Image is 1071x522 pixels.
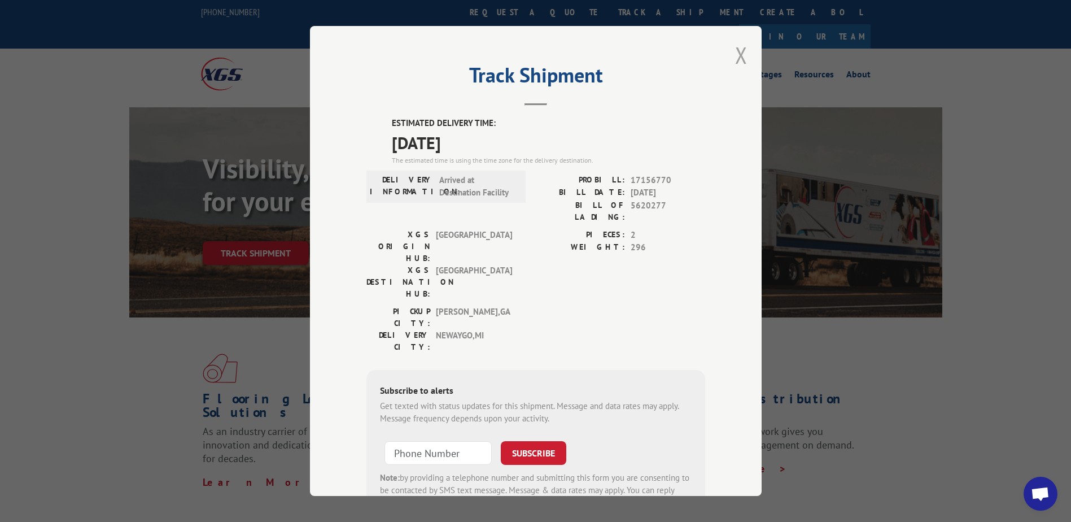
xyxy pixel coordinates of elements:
label: WEIGHT: [536,241,625,254]
label: BILL DATE: [536,186,625,199]
div: by providing a telephone number and submitting this form you are consenting to be contacted by SM... [380,472,692,510]
div: Get texted with status updates for this shipment. Message and data rates may apply. Message frequ... [380,400,692,425]
label: XGS DESTINATION HUB: [366,264,430,300]
span: 5620277 [631,199,705,223]
label: XGS ORIGIN HUB: [366,229,430,264]
span: [GEOGRAPHIC_DATA] [436,229,512,264]
label: DELIVERY INFORMATION: [370,174,434,199]
label: BILL OF LADING: [536,199,625,223]
span: [PERSON_NAME] , GA [436,306,512,329]
span: [DATE] [392,130,705,155]
label: PROBILL: [536,174,625,187]
button: Close modal [735,40,747,70]
label: DELIVERY CITY: [366,329,430,353]
h2: Track Shipment [366,67,705,89]
strong: Note: [380,472,400,483]
input: Phone Number [384,441,492,465]
label: PICKUP CITY: [366,306,430,329]
span: 17156770 [631,174,705,187]
div: Open chat [1024,477,1057,511]
span: NEWAYGO , MI [436,329,512,353]
label: PIECES: [536,229,625,242]
label: ESTIMATED DELIVERY TIME: [392,117,705,130]
div: The estimated time is using the time zone for the delivery destination. [392,155,705,166]
span: 2 [631,229,705,242]
span: [GEOGRAPHIC_DATA] [436,264,512,300]
button: SUBSCRIBE [501,441,566,465]
span: 296 [631,241,705,254]
span: Arrived at Destination Facility [439,174,515,199]
span: [DATE] [631,186,705,199]
div: Subscribe to alerts [380,384,692,400]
